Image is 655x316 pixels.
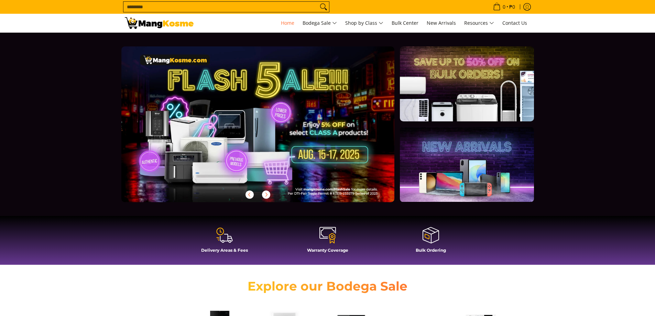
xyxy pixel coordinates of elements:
[176,226,273,258] a: Delivery Areas & Fees
[281,20,294,26] span: Home
[200,14,531,32] nav: Main Menu
[303,19,337,28] span: Bodega Sale
[242,187,257,202] button: Previous
[427,20,456,26] span: New Arrivals
[228,279,427,294] h2: Explore our Bodega Sale
[280,226,376,258] a: Warranty Coverage
[299,14,340,32] a: Bodega Sale
[318,2,329,12] button: Search
[125,17,194,29] img: Mang Kosme: Your Home Appliances Warehouse Sale Partner!
[121,46,417,213] a: More
[502,4,506,9] span: 0
[508,4,516,9] span: ₱0
[383,226,479,258] a: Bulk Ordering
[423,14,459,32] a: New Arrivals
[392,20,418,26] span: Bulk Center
[502,20,527,26] span: Contact Us
[259,187,274,202] button: Next
[461,14,498,32] a: Resources
[383,248,479,253] h4: Bulk Ordering
[345,19,383,28] span: Shop by Class
[464,19,494,28] span: Resources
[491,3,517,11] span: •
[176,248,273,253] h4: Delivery Areas & Fees
[342,14,387,32] a: Shop by Class
[388,14,422,32] a: Bulk Center
[277,14,298,32] a: Home
[499,14,531,32] a: Contact Us
[280,248,376,253] h4: Warranty Coverage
